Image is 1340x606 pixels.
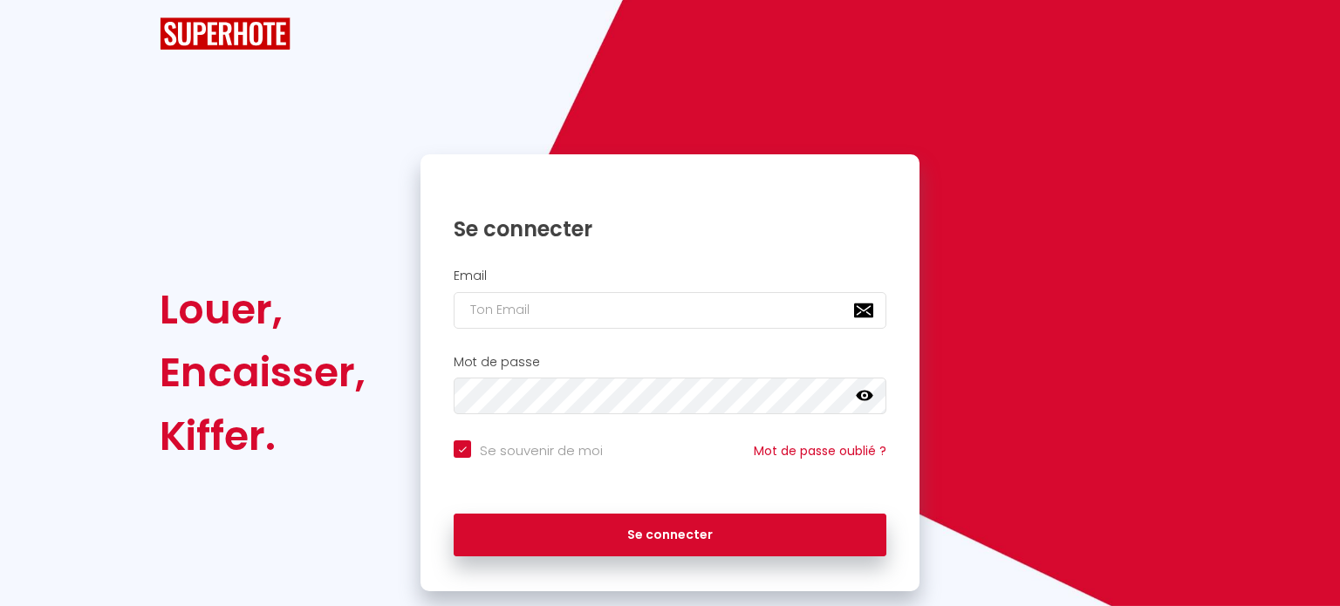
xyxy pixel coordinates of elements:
div: Encaisser, [160,341,366,404]
h2: Email [454,269,886,283]
h1: Se connecter [454,215,886,242]
div: Kiffer. [160,405,366,467]
h2: Mot de passe [454,355,886,370]
button: Se connecter [454,514,886,557]
img: SuperHote logo [160,17,291,50]
input: Ton Email [454,292,886,329]
div: Louer, [160,278,366,341]
a: Mot de passe oublié ? [754,442,886,460]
